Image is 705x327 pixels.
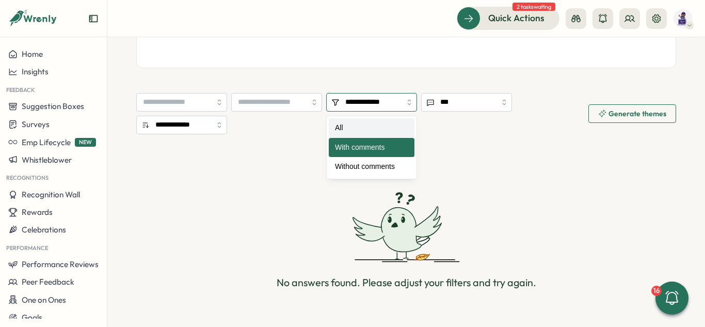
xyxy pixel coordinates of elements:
div: All [329,118,414,138]
button: Quick Actions [457,7,559,29]
span: Performance Reviews [22,259,99,269]
button: Expand sidebar [88,13,99,24]
div: With comments [329,138,414,158]
img: John Sproul [673,9,693,28]
span: One on Ones [22,295,66,305]
button: 16 [655,282,688,315]
span: Recognition Wall [22,190,80,199]
div: Without comments [329,157,414,177]
span: NEW [75,138,96,147]
span: Insights [22,67,49,76]
span: Quick Actions [488,11,544,25]
span: 2 tasks waiting [512,3,555,11]
span: Celebrations [22,225,66,235]
span: Goals [22,313,42,322]
span: Home [22,49,43,59]
span: Emp Lifecycle [22,137,71,147]
p: No answers found. Please adjust your filters and try again. [277,275,536,291]
div: 16 [651,286,662,296]
span: Surveys [22,119,50,129]
span: Peer Feedback [22,277,74,287]
span: Suggestion Boxes [22,101,84,111]
button: Generate themes [588,104,676,123]
span: Generate themes [608,110,666,117]
span: Whistleblower [22,155,72,165]
span: Rewards [22,207,53,217]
